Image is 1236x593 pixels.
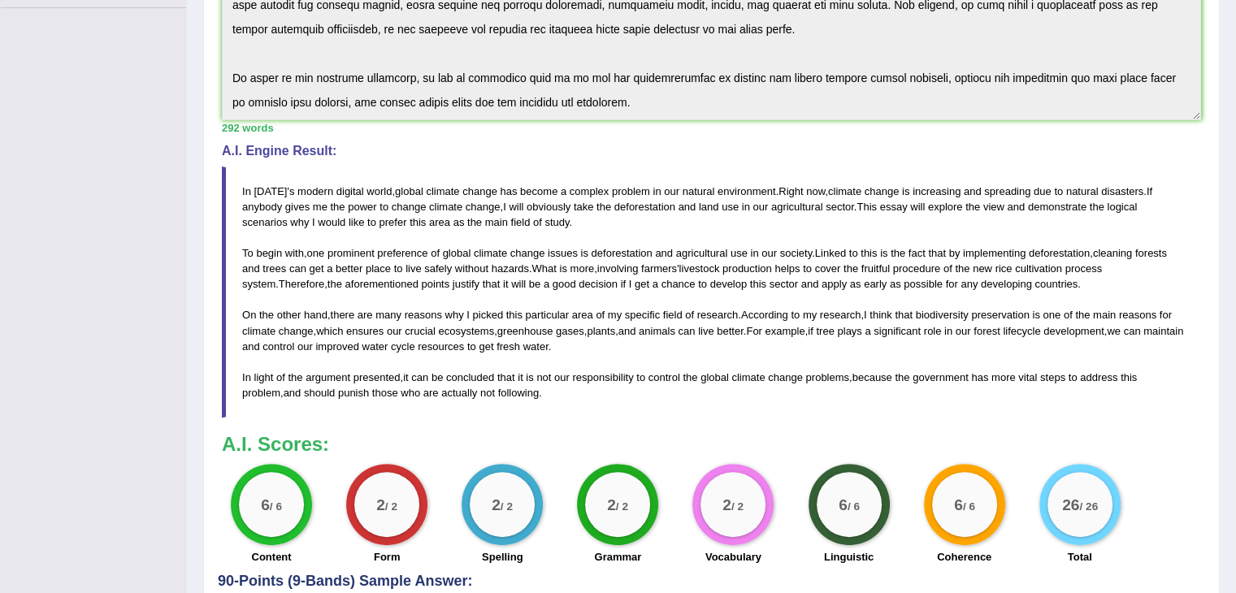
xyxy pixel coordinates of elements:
label: Total [1068,549,1092,565]
span: to [1054,185,1063,197]
span: place [366,262,391,275]
span: climate [474,247,507,259]
span: of [943,262,952,275]
span: in [750,247,758,259]
span: change [768,371,803,383]
span: picked [472,309,503,321]
span: field [510,216,530,228]
span: should [304,387,335,399]
span: is [1032,309,1039,321]
label: Form [374,549,401,565]
span: water [523,340,549,353]
span: I [629,278,632,290]
span: of [1064,309,1073,321]
span: natural [683,185,715,197]
span: prefer [379,216,406,228]
span: better [717,325,744,337]
span: and [242,340,260,353]
span: According [741,309,788,321]
span: our [297,340,313,353]
span: the [683,371,697,383]
span: and [655,247,673,259]
span: will [511,278,526,290]
span: [DATE] [254,185,287,197]
span: address [1080,371,1117,383]
span: helps [774,262,800,275]
span: that [497,371,515,383]
span: my [803,309,817,321]
span: development [1043,325,1104,337]
span: land [699,201,719,213]
span: greenhouse [497,325,553,337]
span: plants [587,325,615,337]
span: argument [306,371,350,383]
span: For [746,325,762,337]
span: production [722,262,772,275]
span: the [467,216,482,228]
span: farmers [641,262,677,275]
span: to [394,262,403,275]
span: who [401,387,420,399]
div: 292 words [222,120,1201,136]
span: scenarios [242,216,288,228]
span: particular [526,309,569,321]
span: possible [904,278,943,290]
span: plays [837,325,861,337]
span: is [559,262,566,275]
span: to [849,247,858,259]
span: reasons [1119,309,1156,321]
span: specific [625,309,660,321]
span: to [698,278,707,290]
span: is [880,247,887,259]
span: control [648,371,680,383]
span: of [276,371,285,383]
span: in [742,201,750,213]
span: justify [453,278,479,290]
span: global [700,371,729,383]
span: To [242,247,254,259]
span: now [806,185,825,197]
span: because [852,371,892,383]
span: sector [826,201,854,213]
span: Therefore [279,278,324,290]
span: problem [612,185,650,197]
span: hand [304,309,327,321]
span: agricultural [676,247,728,259]
span: in [653,185,661,197]
span: research [697,309,739,321]
span: get [635,278,649,290]
span: I [503,201,506,213]
span: trees [262,262,286,275]
span: new [973,262,992,275]
span: the [895,371,909,383]
span: sector [770,278,798,290]
span: the [259,309,274,321]
span: deforestation [614,201,675,213]
span: preservation [971,309,1030,321]
span: that [928,247,946,259]
span: field [663,309,683,321]
span: more [570,262,594,275]
span: to [791,309,800,321]
span: a [653,278,658,290]
span: ensures [346,325,384,337]
span: this [506,309,523,321]
span: live [698,325,714,337]
span: get [309,262,323,275]
span: aforementioned [345,278,419,290]
span: those [372,387,398,399]
span: livestock [679,262,720,275]
span: In [242,185,251,197]
span: anybody [242,201,282,213]
span: improved [315,340,358,353]
span: of [533,216,542,228]
span: climate [242,325,275,337]
span: our [956,325,971,337]
span: points [421,278,449,290]
span: as [850,278,861,290]
span: process [1065,262,1103,275]
span: change [510,247,545,259]
span: and [964,185,982,197]
span: issues [548,247,578,259]
span: problems [805,371,848,383]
